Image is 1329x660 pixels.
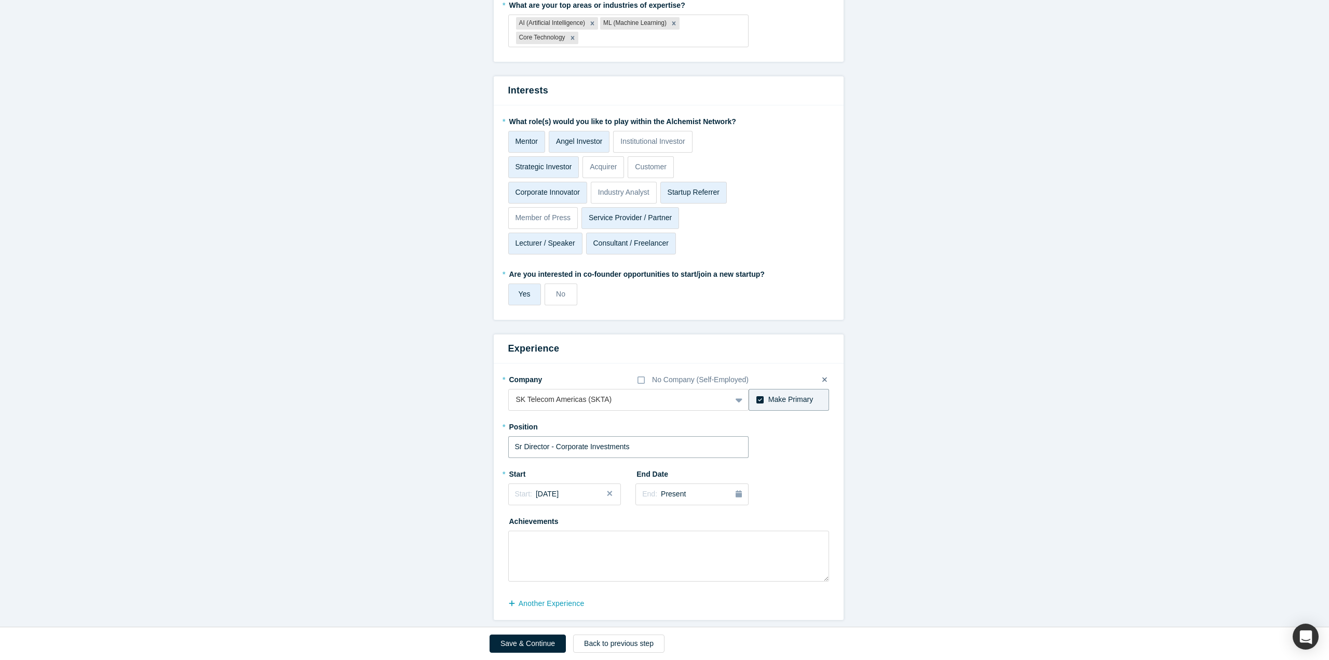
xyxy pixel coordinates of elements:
[593,238,669,249] p: Consultant / Freelancer
[515,161,572,172] p: Strategic Investor
[635,483,749,505] button: End:Present
[642,490,657,498] span: End:
[661,490,686,498] span: Present
[508,113,829,127] label: What role(s) would you like to play within the Alchemist Network?
[516,32,567,44] div: Core Technology
[598,187,649,198] p: Industry Analyst
[490,635,566,653] button: Save & Continue
[516,17,587,30] div: AI (Artificial Intelligence)
[589,212,672,223] p: Service Provider / Partner
[508,418,566,433] label: Position
[652,374,749,385] div: No Company (Self-Employed)
[668,187,720,198] p: Startup Referrer
[556,290,565,298] span: No
[515,212,571,223] p: Member of Press
[508,371,566,385] label: Company
[635,465,694,480] label: End Date
[620,136,685,147] p: Institutional Investor
[508,513,566,527] label: Achievements
[508,265,829,280] label: Are you interested in co-founder opportunities to start/join a new startup?
[536,490,559,498] span: [DATE]
[519,290,531,298] span: Yes
[515,187,580,198] p: Corporate Innovator
[515,238,575,249] p: Lecturer / Speaker
[508,595,595,613] button: another Experience
[508,436,749,458] input: Sales Manager
[508,84,829,98] h3: Interests
[508,465,566,480] label: Start
[515,490,532,498] span: Start:
[587,17,598,30] div: Remove AI (Artificial Intelligence)
[515,136,538,147] p: Mentor
[635,161,667,172] p: Customer
[668,17,680,30] div: Remove ML (Machine Learning)
[556,136,603,147] p: Angel Investor
[508,342,829,356] h3: Experience
[508,483,621,505] button: Start:[DATE]
[600,17,668,30] div: ML (Machine Learning)
[605,483,621,505] button: Close
[567,32,578,44] div: Remove Core Technology
[768,394,813,405] div: Make Primary
[573,635,664,653] button: Back to previous step
[590,161,617,172] p: Acquirer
